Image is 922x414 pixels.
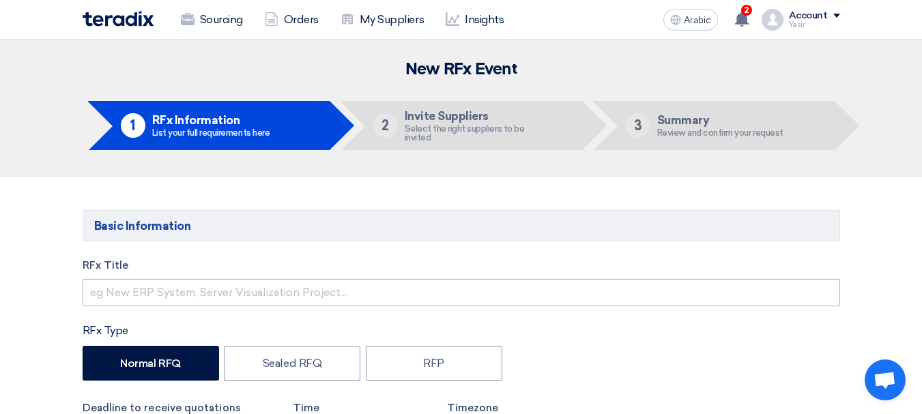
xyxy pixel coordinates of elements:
button: Arabic [663,9,718,31]
a: Sourcing [170,5,254,35]
font: RFx Information [152,113,240,127]
font: 2 [744,5,749,15]
font: Timezone [447,402,499,414]
font: Normal RFQ [120,357,180,370]
font: Summary [657,113,710,127]
font: Basic Information [94,219,191,233]
font: Deadline to receive quotations [83,402,241,414]
input: eg New ERP System, Server Visualization Project... [83,279,840,306]
font: List your full requirements here [152,128,270,138]
img: profile_test.png [762,9,783,31]
font: RFx Title [83,259,129,271]
img: Teradix logo [83,11,154,27]
font: Orders [284,13,319,26]
font: Time [293,402,319,414]
font: Sealed RFQ [263,357,321,370]
font: Account [789,10,828,21]
font: New RFx Event [405,61,517,78]
font: Review and confirm your request [657,128,783,138]
font: My Suppliers [360,13,424,26]
div: Open chat [865,359,906,400]
a: Insights [435,5,515,35]
font: Sourcing [200,13,243,26]
font: RFP [423,357,444,370]
font: 3 [634,117,642,134]
a: Orders [254,5,330,35]
font: 1 [130,117,135,134]
font: 2 [381,117,389,134]
font: Arabic [684,14,711,26]
font: Yasir [789,20,805,29]
a: My Suppliers [330,5,435,35]
font: Invite Suppliers [405,109,489,123]
font: Select the right suppliers to be invited [405,123,525,143]
font: Insights [465,13,504,26]
font: RFx Type [83,324,128,337]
